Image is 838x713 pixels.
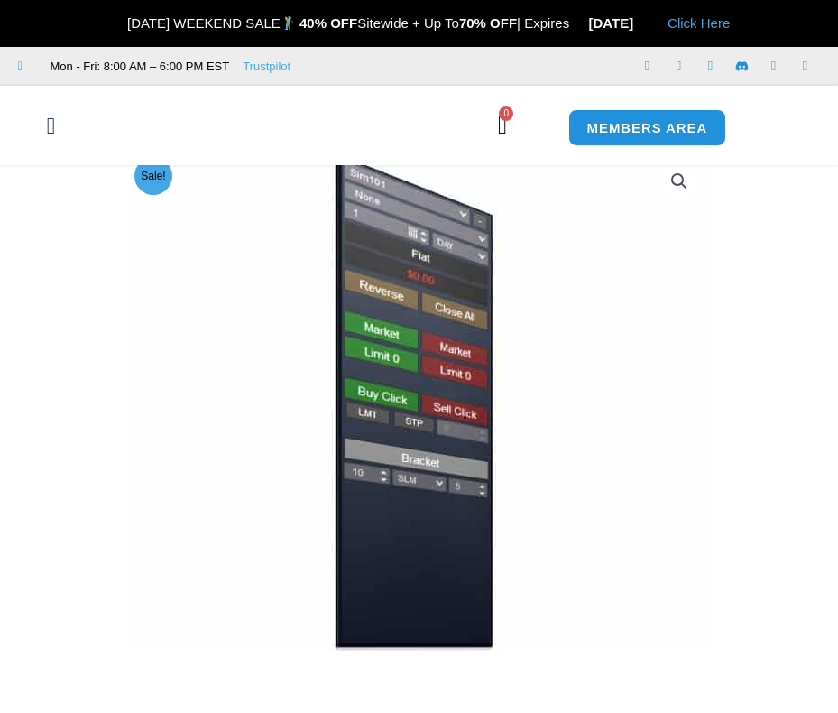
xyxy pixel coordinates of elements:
[129,152,709,651] img: BracketEntryOrders
[281,16,295,30] img: 🏌️‍♂️
[108,15,589,31] span: [DATE] WEEKEND SALE Sitewide + Up To | Expires
[9,109,92,144] div: Menu Toggle
[499,106,513,121] span: 0
[299,15,357,31] strong: 40% OFF
[243,56,290,78] a: Trustpilot
[634,16,648,30] img: 🏭
[663,165,695,198] a: View full-screen image gallery
[570,16,584,30] img: ⌛
[588,15,649,31] strong: [DATE]
[668,15,730,31] a: Click Here
[113,16,126,30] img: 🎉
[111,93,305,158] img: LogoAI | Affordable Indicators – NinjaTrader
[568,109,727,146] a: MEMBERS AREA
[46,56,230,78] span: Mon - Fri: 8:00 AM – 6:00 PM EST
[134,157,172,195] span: Sale!
[587,121,708,134] span: MEMBERS AREA
[471,99,534,152] a: 0
[459,15,517,31] strong: 70% OFF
